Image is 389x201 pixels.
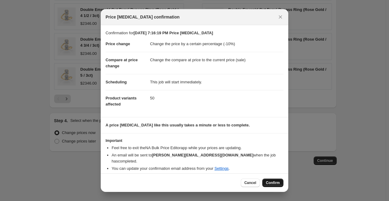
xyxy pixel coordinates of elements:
[112,166,283,172] li: You can update your confirmation email address from your .
[133,31,213,35] b: [DATE] 7:16:19 PM Price [MEDICAL_DATA]
[276,13,285,21] button: Close
[152,153,253,157] b: [PERSON_NAME][EMAIL_ADDRESS][DOMAIN_NAME]
[106,138,283,143] h3: Important
[106,30,283,36] p: Confirmation for
[150,36,283,52] dd: Change the price by a certain percentage (-10%)
[150,74,283,90] dd: This job will start immediately.
[112,152,283,164] li: An email will be sent to when the job has completed .
[112,145,283,151] li: Feel free to exit the NA Bulk Price Editor app while your prices are updating.
[150,90,283,106] dd: 50
[106,58,138,68] span: Compare at price change
[214,166,229,171] a: Settings
[106,80,127,84] span: Scheduling
[106,96,137,106] span: Product variants affected
[262,179,283,187] button: Confirm
[106,14,180,20] span: Price [MEDICAL_DATA] confirmation
[106,123,250,127] b: A price [MEDICAL_DATA] like this usually takes a minute or less to complete.
[106,42,130,46] span: Price change
[150,52,283,68] dd: Change the compare at price to the current price (sale)
[244,180,256,185] span: Cancel
[266,180,280,185] span: Confirm
[241,179,260,187] button: Cancel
